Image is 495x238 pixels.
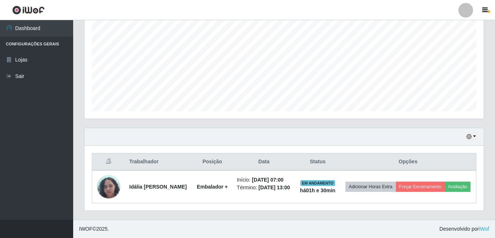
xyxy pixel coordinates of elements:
img: 1745763746642.jpeg [97,171,120,202]
span: IWOF [79,226,93,232]
span: EM ANDAMENTO [300,180,335,186]
button: Forçar Encerramento [396,182,445,192]
li: Término: [237,184,291,191]
strong: há 01 h e 30 min [300,187,335,193]
li: Início: [237,176,291,184]
time: [DATE] 13:00 [258,185,290,190]
th: Status [295,153,340,171]
strong: Embalador + [197,184,228,190]
th: Opções [340,153,476,171]
span: Desenvolvido por [439,225,489,233]
button: Adicionar Horas Extra [345,182,395,192]
th: Data [232,153,295,171]
a: iWof [479,226,489,232]
time: [DATE] 07:00 [252,177,284,183]
span: © 2025 . [79,225,109,233]
button: Avaliação [445,182,470,192]
img: CoreUI Logo [12,5,45,15]
strong: Idália [PERSON_NAME] [129,184,187,190]
th: Posição [192,153,232,171]
th: Trabalhador [125,153,192,171]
